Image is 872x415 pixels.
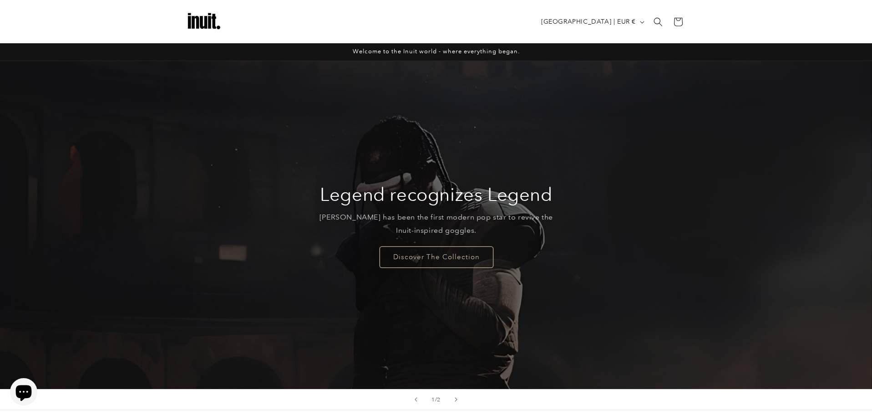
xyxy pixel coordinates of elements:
button: Previous slide [406,389,426,410]
span: 1 [431,395,435,404]
button: [GEOGRAPHIC_DATA] | EUR € [536,13,648,31]
div: Announcement [186,43,686,61]
span: [GEOGRAPHIC_DATA] | EUR € [541,17,636,26]
h2: Legend recognizes Legend [320,183,552,206]
a: Discover The Collection [379,246,493,267]
span: 2 [437,395,441,404]
span: / [435,395,437,404]
summary: Search [648,12,668,32]
img: Inuit Logo [186,4,222,40]
p: [PERSON_NAME] has been the first modern pop star to revive the Inuit-inspired goggles. [312,211,560,237]
span: Welcome to the Inuit world - where everything began. [353,48,520,55]
button: Next slide [446,389,466,410]
inbox-online-store-chat: Shopify online store chat [7,378,40,408]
